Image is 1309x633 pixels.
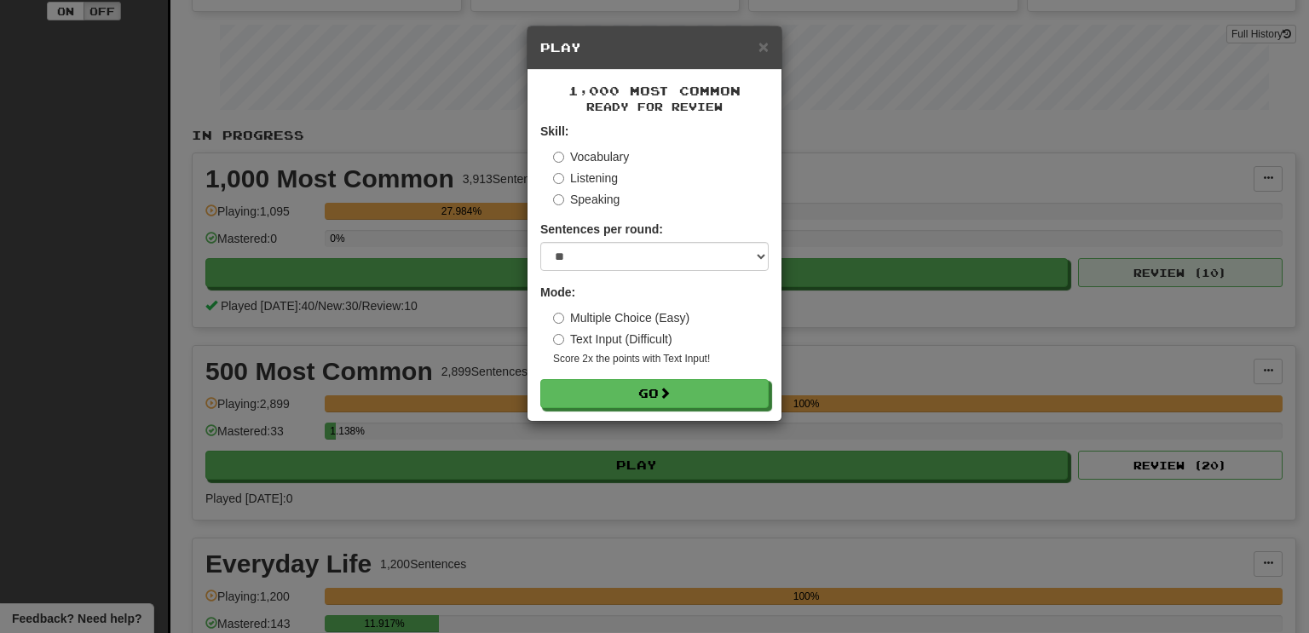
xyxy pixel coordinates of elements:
button: Close [758,37,769,55]
label: Vocabulary [553,148,629,165]
label: Text Input (Difficult) [553,331,672,348]
strong: Mode: [540,285,575,299]
input: Vocabulary [553,152,564,163]
small: Score 2x the points with Text Input ! [553,352,769,366]
input: Listening [553,173,564,184]
small: Ready for Review [540,100,769,114]
strong: Skill: [540,124,568,138]
span: × [758,37,769,56]
input: Speaking [553,194,564,205]
input: Multiple Choice (Easy) [553,313,564,324]
label: Speaking [553,191,620,208]
label: Sentences per round: [540,221,663,238]
button: Go [540,379,769,408]
h5: Play [540,39,769,56]
input: Text Input (Difficult) [553,334,564,345]
label: Multiple Choice (Easy) [553,309,689,326]
span: 1,000 Most Common [568,83,741,98]
label: Listening [553,170,618,187]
